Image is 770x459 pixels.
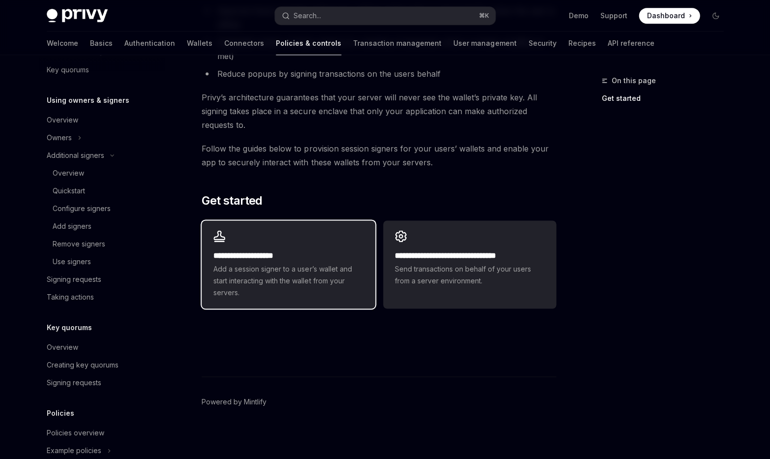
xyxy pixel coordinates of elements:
[600,11,627,21] a: Support
[47,94,129,106] h5: Using owners & signers
[294,10,321,22] div: Search...
[187,31,212,55] a: Wallets
[39,288,165,306] a: Taking actions
[39,147,165,164] button: Additional signers
[202,193,262,209] span: Get started
[39,217,165,235] a: Add signers
[53,220,91,232] div: Add signers
[639,8,700,24] a: Dashboard
[39,338,165,356] a: Overview
[124,31,175,55] a: Authentication
[202,397,267,406] a: Powered by Mintlify
[275,7,495,25] button: Search...⌘K
[39,235,165,253] a: Remove signers
[202,91,556,132] span: Privy’s architecture guarantees that your server will never see the wallet’s private key. All sig...
[39,356,165,374] a: Creating key quorums
[353,31,442,55] a: Transaction management
[276,31,341,55] a: Policies & controls
[202,142,556,169] span: Follow the guides below to provision session signers for your users’ wallets and enable your app ...
[202,67,556,81] li: Reduce popups by signing transactions on the users behalf
[47,291,94,303] div: Taking actions
[47,427,104,439] div: Policies overview
[395,263,544,287] span: Send transactions on behalf of your users from a server environment.
[47,377,101,389] div: Signing requests
[90,31,113,55] a: Basics
[39,182,165,200] a: Quickstart
[601,91,731,106] a: Get started
[53,167,84,179] div: Overview
[47,150,104,161] div: Additional signers
[611,75,655,87] span: On this page
[47,114,78,126] div: Overview
[479,12,489,20] span: ⌘ K
[39,164,165,182] a: Overview
[47,322,92,334] h5: Key quorums
[39,129,165,147] button: Owners
[47,359,118,371] div: Creating key quorums
[528,31,556,55] a: Security
[39,253,165,271] a: Use signers
[708,8,723,24] button: Toggle dark mode
[213,263,363,299] span: Add a session signer to a user’s wallet and start interacting with the wallet from your servers.
[53,256,91,268] div: Use signers
[224,31,264,55] a: Connectors
[47,341,78,353] div: Overview
[202,220,375,308] a: **** **** **** *****Add a session signer to a user’s wallet and start interacting with the wallet...
[53,238,105,250] div: Remove signers
[39,374,165,392] a: Signing requests
[47,445,101,457] div: Example policies
[47,407,74,419] h5: Policies
[39,200,165,217] a: Configure signers
[47,9,108,23] img: dark logo
[53,203,111,214] div: Configure signers
[47,31,78,55] a: Welcome
[453,31,516,55] a: User management
[53,185,85,197] div: Quickstart
[647,11,684,21] span: Dashboard
[39,111,165,129] a: Overview
[39,271,165,288] a: Signing requests
[568,11,588,21] a: Demo
[47,274,101,285] div: Signing requests
[607,31,654,55] a: API reference
[47,132,72,144] div: Owners
[39,424,165,442] a: Policies overview
[568,31,595,55] a: Recipes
